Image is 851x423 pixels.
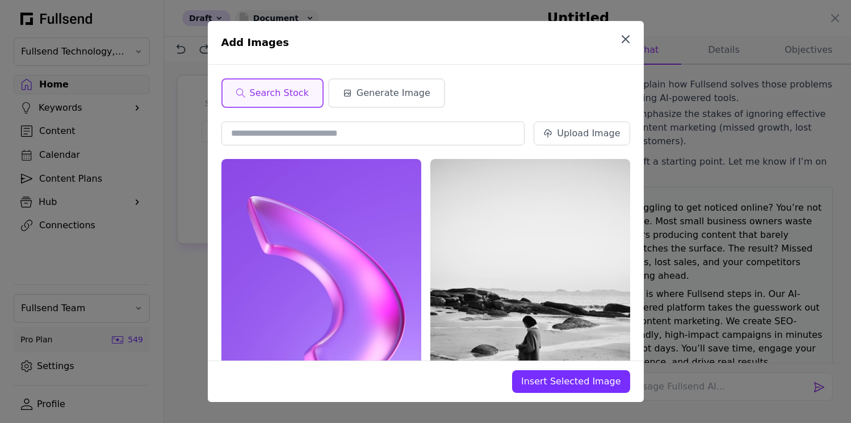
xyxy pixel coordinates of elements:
button: Insert Selected Image [512,370,630,393]
h1: Add Images [221,35,619,51]
button: Search Stock [221,78,324,108]
span: Search Stock [250,86,309,100]
div: Upload Image [557,127,620,140]
button: Generate Image [328,78,445,108]
span: Insert Selected Image [521,375,621,388]
span: Generate Image [357,86,430,100]
button: Upload Image [534,122,630,145]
